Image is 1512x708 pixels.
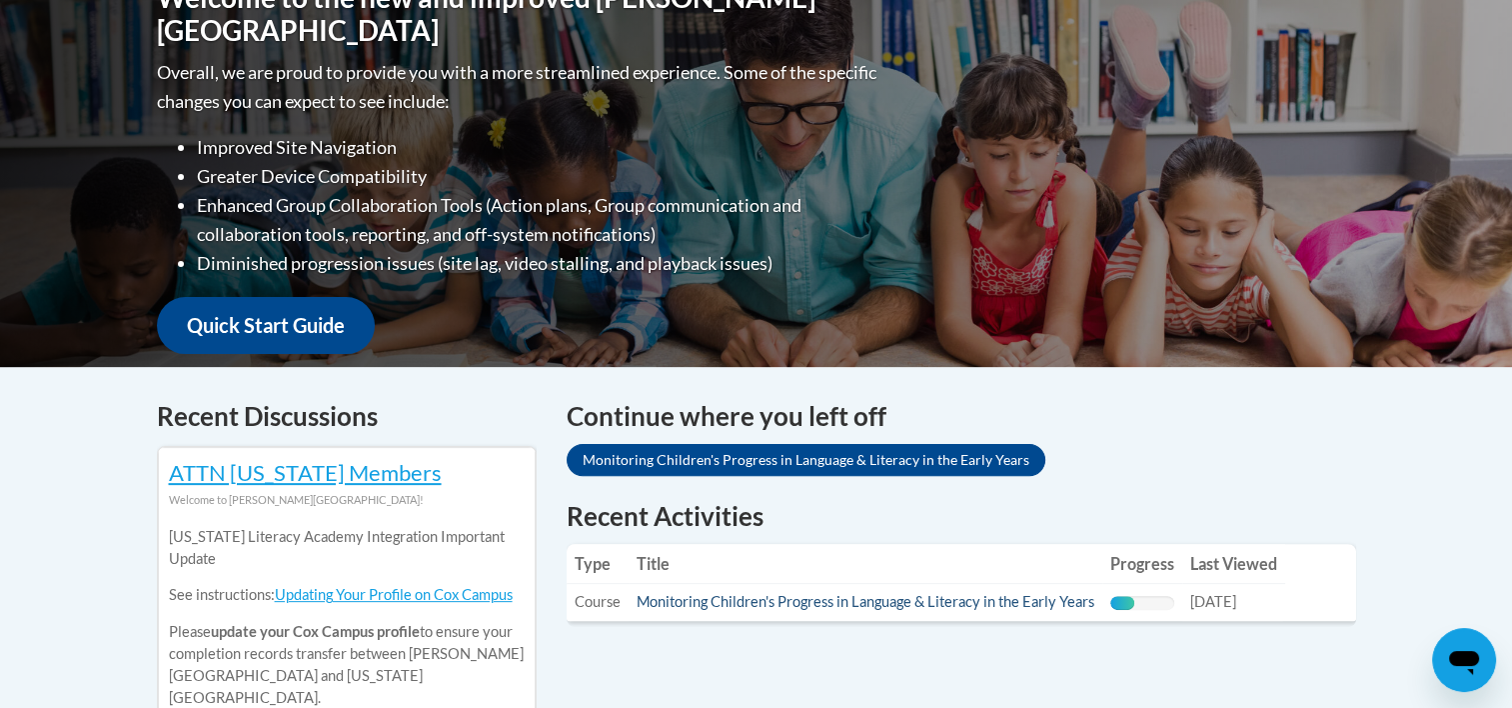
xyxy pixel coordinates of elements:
a: Monitoring Children's Progress in Language & Literacy in the Early Years [637,593,1094,610]
a: Monitoring Children's Progress in Language & Literacy in the Early Years [567,444,1045,476]
li: Diminished progression issues (site lag, video stalling, and playback issues) [197,249,881,278]
th: Progress [1102,544,1182,584]
h1: Recent Activities [567,498,1356,534]
h4: Continue where you left off [567,397,1356,436]
th: Type [567,544,629,584]
span: Course [575,593,621,610]
span: [DATE] [1190,593,1236,610]
a: Updating Your Profile on Cox Campus [275,586,513,603]
h4: Recent Discussions [157,397,537,436]
th: Title [629,544,1102,584]
div: Welcome to [PERSON_NAME][GEOGRAPHIC_DATA]! [169,489,525,511]
p: [US_STATE] Literacy Academy Integration Important Update [169,526,525,570]
li: Improved Site Navigation [197,133,881,162]
b: update your Cox Campus profile [211,623,420,640]
p: See instructions: [169,584,525,606]
div: Progress, % [1110,596,1135,610]
p: Overall, we are proud to provide you with a more streamlined experience. Some of the specific cha... [157,58,881,116]
li: Greater Device Compatibility [197,162,881,191]
li: Enhanced Group Collaboration Tools (Action plans, Group communication and collaboration tools, re... [197,191,881,249]
th: Last Viewed [1182,544,1285,584]
iframe: Button to launch messaging window [1432,628,1496,692]
a: ATTN [US_STATE] Members [169,459,442,486]
a: Quick Start Guide [157,297,375,354]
